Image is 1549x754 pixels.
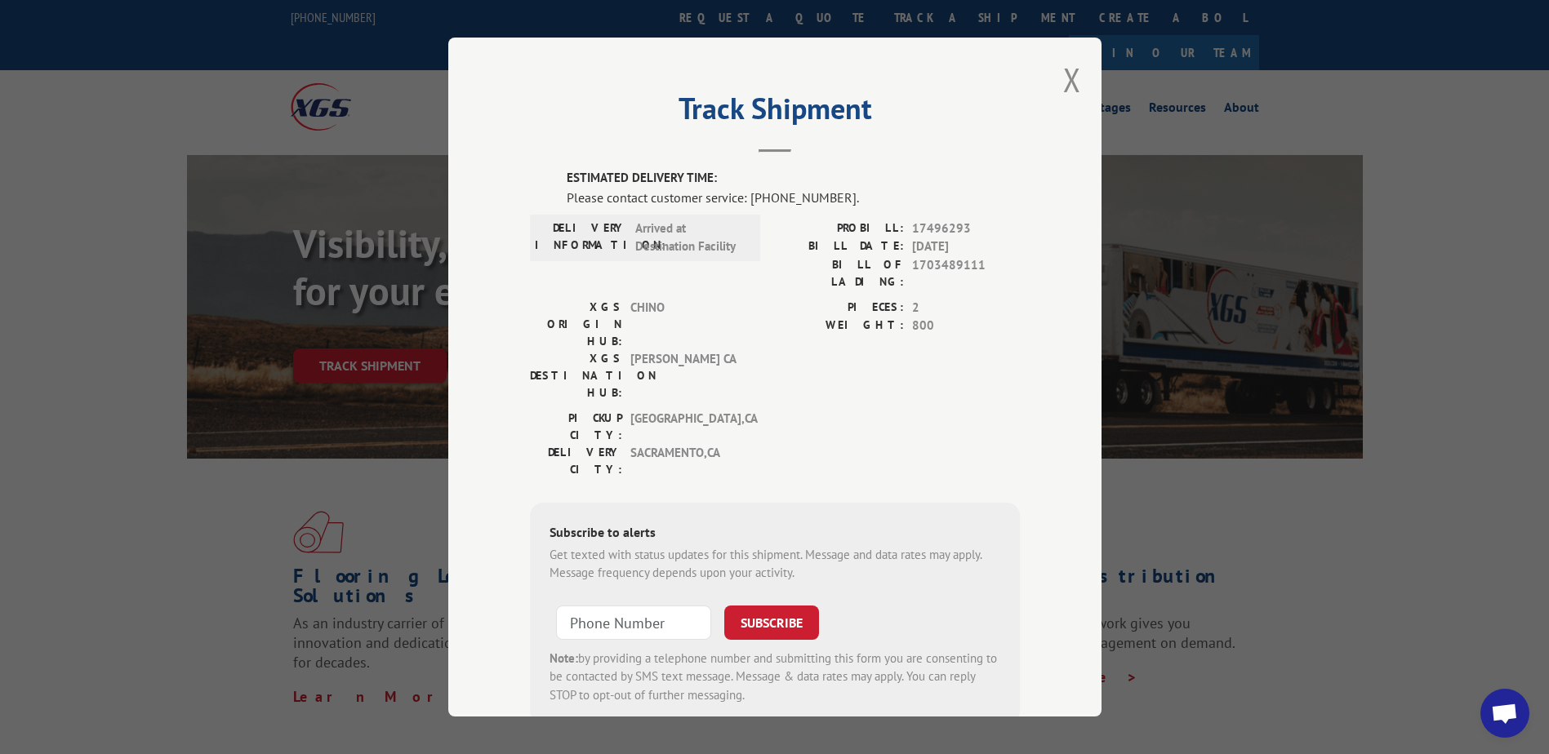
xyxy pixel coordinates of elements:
h2: Track Shipment [530,97,1020,128]
label: XGS DESTINATION HUB: [530,350,622,401]
span: 800 [912,317,1020,335]
label: ESTIMATED DELIVERY TIME: [567,169,1020,188]
label: DELIVERY INFORMATION: [535,220,627,256]
label: PROBILL: [775,220,904,238]
span: 2 [912,299,1020,317]
label: WEIGHT: [775,317,904,335]
label: BILL OF LADING: [775,256,904,291]
span: Arrived at Destination Facility [635,220,746,256]
span: [DATE] [912,237,1020,256]
label: XGS ORIGIN HUB: [530,299,622,350]
strong: Note: [550,650,578,666]
button: Close modal [1063,58,1081,101]
label: PIECES: [775,299,904,317]
span: 1703489111 [912,256,1020,291]
span: SACRAMENTO , CA [630,444,741,478]
div: Subscribe to alerts [550,522,1000,546]
input: Phone Number [556,605,711,640]
button: SUBSCRIBE [724,605,819,640]
span: [GEOGRAPHIC_DATA] , CA [630,410,741,444]
div: Open chat [1480,689,1529,738]
label: DELIVERY CITY: [530,444,622,478]
span: [PERSON_NAME] CA [630,350,741,401]
span: 17496293 [912,220,1020,238]
label: BILL DATE: [775,237,904,256]
div: by providing a telephone number and submitting this form you are consenting to be contacted by SM... [550,650,1000,705]
div: Get texted with status updates for this shipment. Message and data rates may apply. Message frequ... [550,546,1000,583]
label: PICKUP CITY: [530,410,622,444]
span: CHINO [630,299,741,350]
div: Please contact customer service: [PHONE_NUMBER]. [567,188,1020,207]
